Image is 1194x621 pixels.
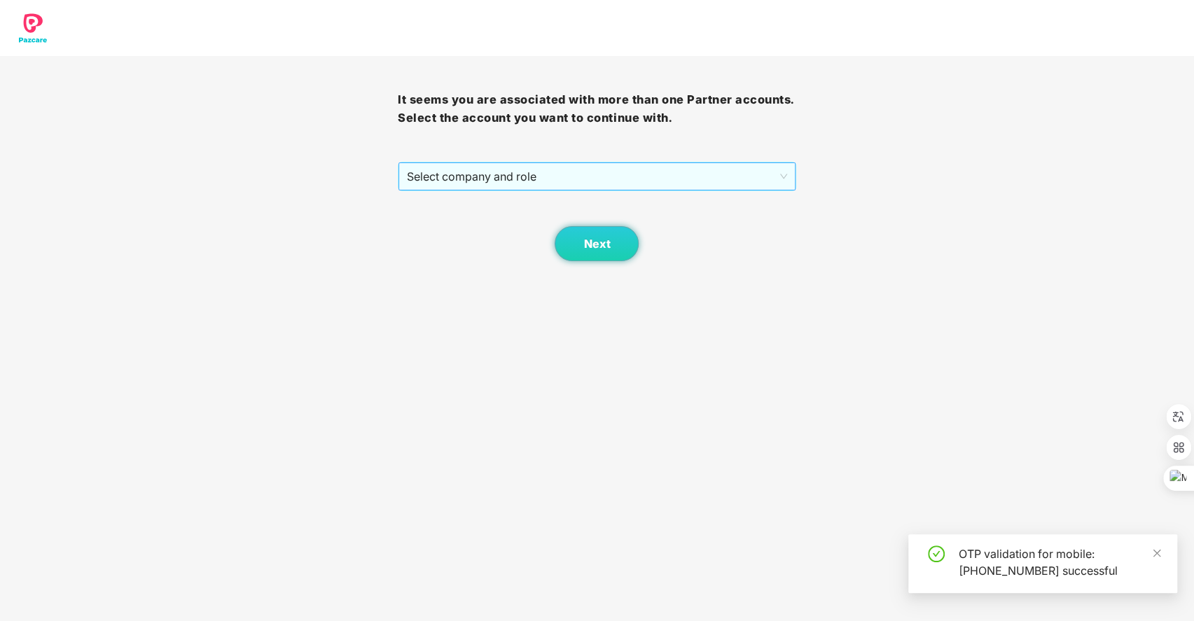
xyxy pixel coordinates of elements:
span: Select company and role [407,163,786,190]
h3: It seems you are associated with more than one Partner accounts. Select the account you want to c... [398,91,796,127]
button: Next [555,226,639,261]
span: close [1152,548,1162,558]
div: OTP validation for mobile: [PHONE_NUMBER] successful [959,545,1160,579]
span: Next [583,237,610,251]
span: check-circle [928,545,945,562]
